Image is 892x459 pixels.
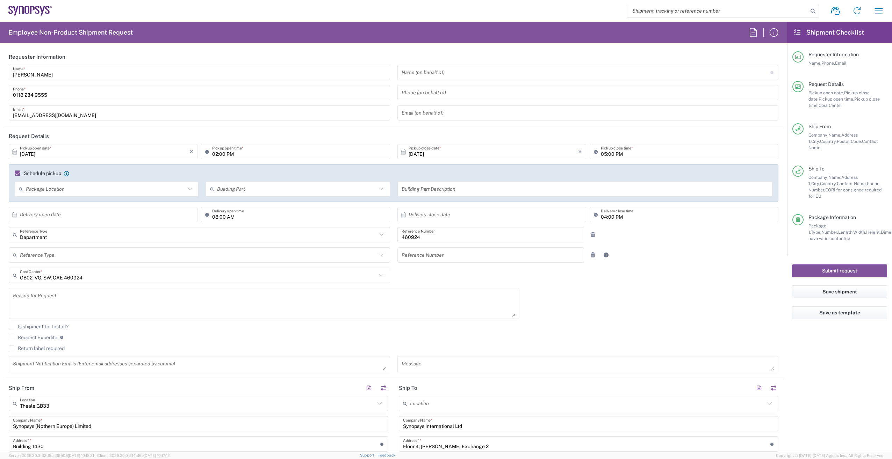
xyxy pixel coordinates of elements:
h2: Request Details [9,133,49,140]
button: Save shipment [792,285,887,298]
span: Server: 2025.20.0-32d5ea39505 [8,453,94,458]
span: Ship To [808,166,825,172]
label: Is shipment for Install? [9,324,69,329]
span: Height, [866,229,881,235]
h2: Requester Information [9,53,65,60]
span: Country, [820,139,837,144]
span: Requester Information [808,52,859,57]
button: Submit request [792,264,887,277]
span: Ship From [808,124,831,129]
a: Remove Reference [588,250,598,260]
span: Copyright © [DATE]-[DATE] Agistix Inc., All Rights Reserved [776,452,884,459]
span: Email [835,60,847,66]
span: Package 1: [808,223,826,235]
span: Contact Name, [837,181,867,186]
button: Save as template [792,306,887,319]
span: [DATE] 10:17:12 [144,453,170,458]
span: EORI for consignee required for EU [808,187,882,199]
a: Remove Reference [588,230,598,240]
span: Request Details [808,81,844,87]
span: [DATE] 10:18:31 [68,453,94,458]
span: Postal Code, [837,139,862,144]
span: Number, [821,229,838,235]
span: Length, [838,229,853,235]
span: Company Name, [808,175,841,180]
span: Type, [811,229,821,235]
input: Shipment, tracking or reference number [627,4,808,17]
h2: Shipment Checklist [793,28,864,37]
span: Package Information [808,214,856,220]
span: Name, [808,60,821,66]
h2: Ship To [399,385,417,392]
label: Return label required [9,345,65,351]
i: × [578,146,582,157]
a: Add Reference [601,250,611,260]
i: × [189,146,193,157]
span: City, [811,139,820,144]
label: Schedule pickup [15,170,61,176]
span: Company Name, [808,132,841,138]
a: Support [360,453,377,457]
span: Cost Center [819,103,842,108]
span: Country, [820,181,837,186]
h2: Ship From [9,385,34,392]
a: Feedback [377,453,395,457]
span: City, [811,181,820,186]
span: Client: 2025.20.0-314a16e [97,453,170,458]
span: Width, [853,229,866,235]
label: Request Expedite [9,335,57,340]
span: Pickup open time, [819,96,854,102]
span: Pickup open date, [808,90,844,95]
h2: Employee Non-Product Shipment Request [8,28,133,37]
span: Phone, [821,60,835,66]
